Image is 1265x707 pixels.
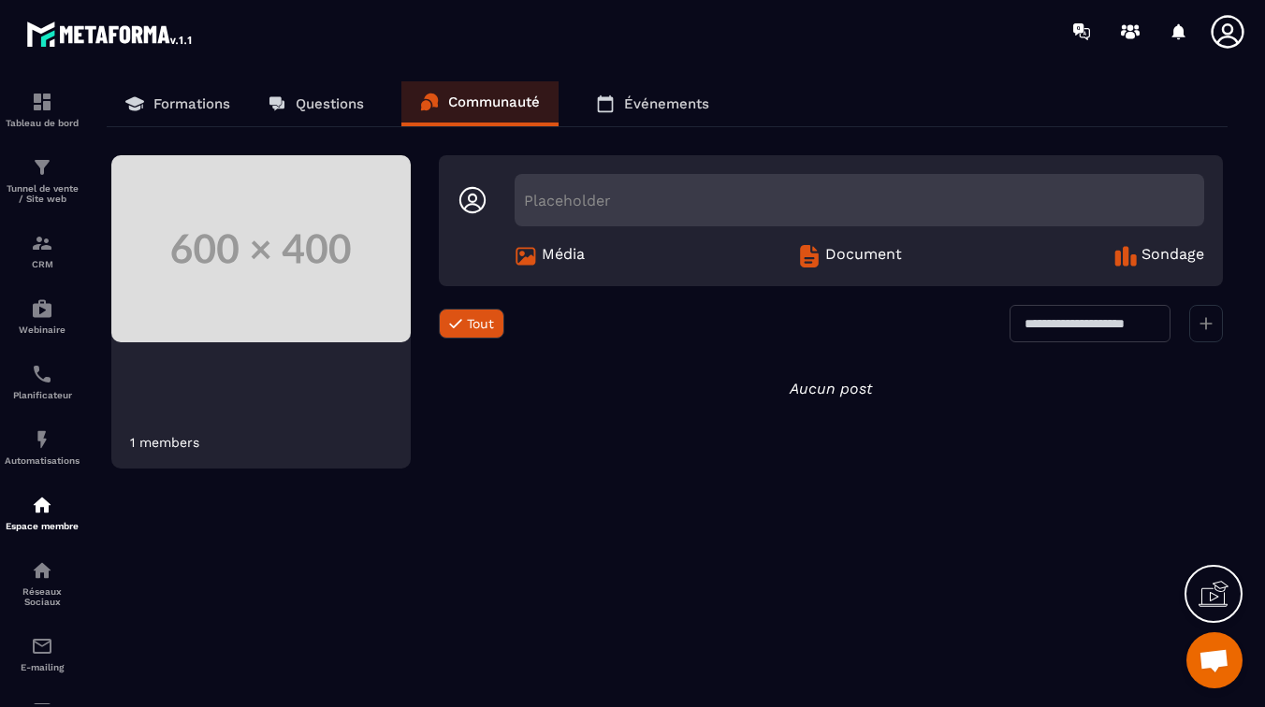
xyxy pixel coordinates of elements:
[448,94,540,110] p: Communauté
[31,363,53,385] img: scheduler
[467,316,494,331] span: Tout
[107,81,249,126] a: Formations
[31,494,53,516] img: automations
[1186,632,1243,688] a: Ouvrir le chat
[1141,245,1204,267] span: Sondage
[31,232,53,254] img: formation
[249,81,383,126] a: Questions
[111,155,411,342] img: Community background
[5,77,80,142] a: formationformationTableau de bord
[153,95,230,112] p: Formations
[5,390,80,400] p: Planificateur
[790,380,872,397] i: Aucun post
[5,183,80,204] p: Tunnel de vente / Site web
[5,349,80,414] a: schedulerschedulerPlanificateur
[624,95,709,112] p: Événements
[5,545,80,621] a: social-networksocial-networkRéseaux Sociaux
[5,414,80,480] a: automationsautomationsAutomatisations
[26,17,195,50] img: logo
[5,142,80,218] a: formationformationTunnel de vente / Site web
[542,245,585,267] span: Média
[31,297,53,320] img: automations
[825,245,902,267] span: Document
[5,455,80,466] p: Automatisations
[31,428,53,451] img: automations
[5,283,80,349] a: automationsautomationsWebinaire
[130,435,199,450] div: 1 members
[5,218,80,283] a: formationformationCRM
[31,91,53,113] img: formation
[296,95,364,112] p: Questions
[31,156,53,179] img: formation
[577,81,728,126] a: Événements
[5,259,80,269] p: CRM
[31,559,53,582] img: social-network
[5,118,80,128] p: Tableau de bord
[515,174,1204,226] div: Placeholder
[5,586,80,607] p: Réseaux Sociaux
[5,662,80,672] p: E-mailing
[5,480,80,545] a: automationsautomationsEspace membre
[401,81,559,126] a: Communauté
[5,325,80,335] p: Webinaire
[5,621,80,686] a: emailemailE-mailing
[31,635,53,657] img: email
[5,521,80,531] p: Espace membre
